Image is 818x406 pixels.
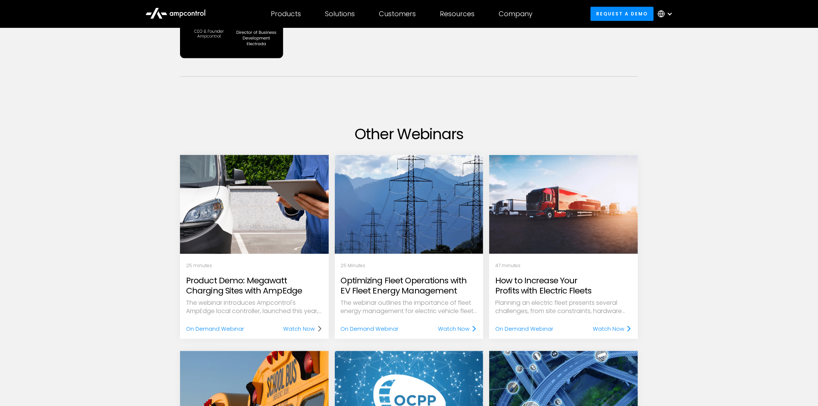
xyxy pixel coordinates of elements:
div: Solutions [325,10,355,18]
img: How to Increase Your Profits with Electric Fleets [489,155,638,254]
div: On Demand Webinar [186,325,244,333]
p: 47 minutes [495,263,632,269]
p: The webinar introduces Ampcontrol's AmpEdge local controller, launched this year, to address spec... [186,299,323,316]
div: Products [271,10,301,18]
p: 25 Minutes [341,263,478,269]
div: On Demand Webinar [495,325,553,333]
div: Watch Now [438,325,470,333]
div: Customers [379,10,416,18]
a: Watch Now [438,325,477,333]
a: Watch Now [593,325,632,333]
div: Watch Now [593,325,624,333]
div: Watch Now [284,325,315,333]
img: Charged Up: Optimizing Electric Fleets with Energy Management [335,155,484,254]
h2: Optimizing Fleet Operations with EV Fleet Energy Management [341,276,478,296]
img: AmpEdge - local controller for EV fleet solutions and MW charging sites [169,147,340,262]
p: Planning an electric fleet presents several challenges, from site constraints, hardware options, ... [495,299,632,316]
p: The webinar outlines the importance of fleet energy management for electric vehicle fleet operati... [341,299,478,316]
h2: How to Increase Your Profits with Electric Fleets [495,276,632,296]
h2: Other Webinars [180,125,638,143]
a: Request a demo [591,7,654,21]
a: Watch Now [284,325,323,333]
div: Company [499,10,533,18]
div: On Demand Webinar [341,325,399,333]
p: 25 minutes [186,263,323,269]
h2: Product Demo: Megawatt Charging Sites with AmpEdge [186,276,323,296]
div: Resources [440,10,475,18]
